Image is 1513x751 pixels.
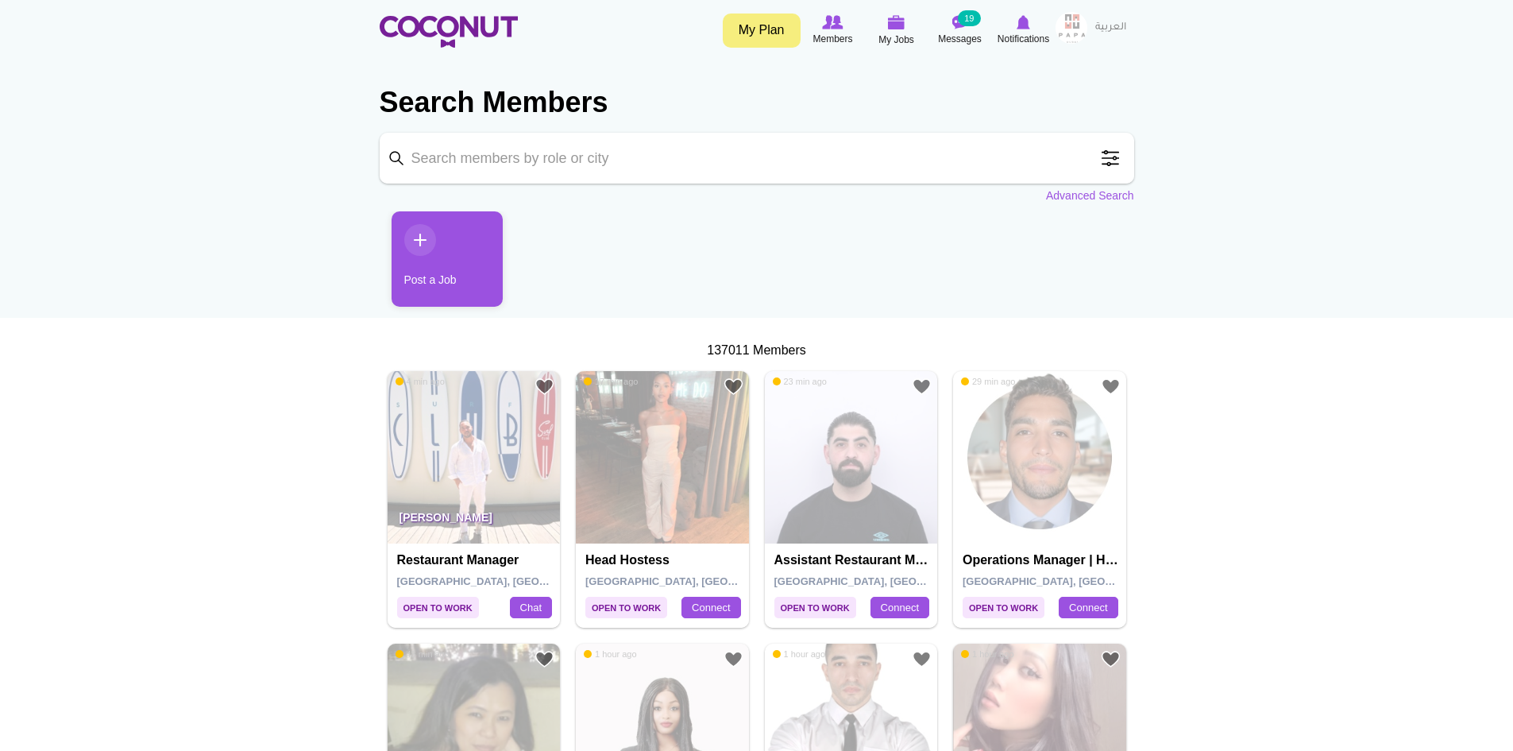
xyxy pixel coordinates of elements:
img: My Jobs [888,15,905,29]
a: My Jobs My Jobs [865,12,928,49]
img: Home [380,16,518,48]
div: 137011 Members [380,342,1134,360]
input: Search members by role or city [380,133,1134,184]
a: Add to Favourites [912,649,932,669]
span: Open to Work [397,597,479,618]
a: Add to Favourites [912,377,932,397]
a: Connect [681,597,740,619]
a: Notifications Notifications [992,12,1056,48]
span: 1 hour ago [961,648,1014,660]
span: Open to Work [585,597,667,618]
span: 4 min ago [396,376,445,387]
span: Messages [938,31,982,47]
small: 19 [958,10,980,26]
h4: Operations Manager | Hospitality Leader | Pioneering Sustainable Practices | Leadership Catalyst ... [963,553,1121,567]
a: العربية [1087,12,1134,44]
a: Add to Favourites [724,649,743,669]
span: Notifications [998,31,1049,47]
img: Browse Members [822,15,843,29]
a: Post a Job [392,211,503,307]
a: Add to Favourites [724,377,743,397]
span: 29 min ago [961,376,1015,387]
a: Advanced Search [1046,188,1134,203]
h2: Search Members [380,83,1134,122]
a: My Plan [723,14,801,48]
span: [GEOGRAPHIC_DATA], [GEOGRAPHIC_DATA] [397,575,623,587]
a: Add to Favourites [535,377,554,397]
a: Add to Favourites [1101,649,1121,669]
a: Add to Favourites [535,649,554,669]
span: [GEOGRAPHIC_DATA], [GEOGRAPHIC_DATA] [963,575,1189,587]
a: Connect [870,597,929,619]
a: Add to Favourites [1101,377,1121,397]
img: Notifications [1017,15,1030,29]
span: [GEOGRAPHIC_DATA], [GEOGRAPHIC_DATA] [774,575,1001,587]
span: 1 hour ago [584,648,637,660]
span: 48 min ago [396,648,450,660]
a: Chat [510,597,552,619]
a: Connect [1059,597,1117,619]
span: Members [812,31,852,47]
span: [GEOGRAPHIC_DATA], [GEOGRAPHIC_DATA] [585,575,812,587]
p: [PERSON_NAME] [388,499,561,544]
a: Messages Messages 19 [928,12,992,48]
span: My Jobs [878,32,914,48]
span: 23 min ago [773,376,827,387]
h4: Head Hostess [585,553,743,567]
span: 17 min ago [584,376,638,387]
img: Messages [952,15,968,29]
span: Open to Work [963,597,1044,618]
span: Open to Work [774,597,856,618]
h4: Assistant Restaurant Manager [774,553,932,567]
li: 1 / 1 [380,211,491,319]
span: 1 hour ago [773,648,826,660]
h4: Restaurant Manager [397,553,555,567]
a: Browse Members Members [801,12,865,48]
